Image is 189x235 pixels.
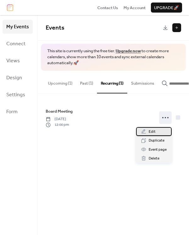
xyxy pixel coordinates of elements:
span: Connect [6,39,26,49]
a: My Account [123,4,146,11]
span: 12:00 pm [46,122,69,128]
span: Upgrade 🚀 [154,5,179,11]
span: Form [6,107,18,117]
a: My Events [3,20,33,34]
span: Design [6,73,22,83]
span: [DATE] [46,116,69,122]
span: Settings [6,90,25,100]
a: Upgrade now [116,47,141,55]
a: Design [3,71,33,85]
button: Submissions [127,71,158,93]
span: Edit [149,129,156,135]
a: Form [3,105,33,119]
a: Views [3,54,33,68]
button: Past (1) [76,71,97,93]
span: This site is currently using the free tier. to create more calendars, show more than 10 events an... [47,48,180,66]
span: My Account [123,5,146,11]
span: My Events [6,22,29,32]
span: Board Meeting [46,108,73,115]
span: Views [6,56,20,66]
button: Recurring (1) [97,71,127,93]
span: Events [46,22,64,34]
button: Upcoming (1) [44,71,76,93]
span: Event page [149,147,167,153]
a: Connect [3,37,33,51]
span: Delete [149,155,159,162]
a: Contact Us [97,4,118,11]
span: Contact Us [97,5,118,11]
span: Duplicate [149,137,164,144]
a: Board Meeting [46,108,73,115]
a: Settings [3,88,33,102]
img: logo [7,4,13,11]
button: Upgrade🚀 [151,3,182,13]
